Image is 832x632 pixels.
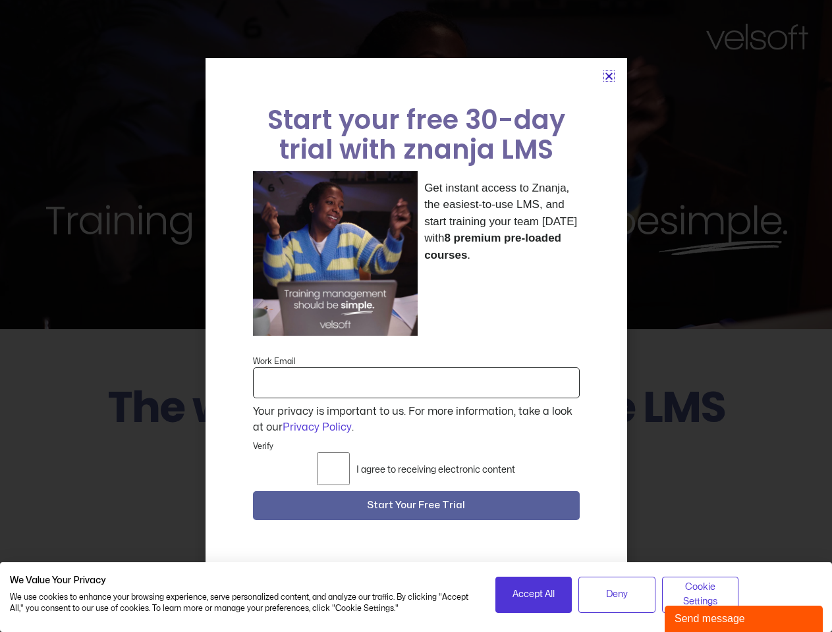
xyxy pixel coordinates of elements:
span: Cookie Settings [671,580,731,610]
label: Verify [253,440,273,452]
button: Deny all cookies [578,577,655,613]
a: Privacy Policy [283,422,352,433]
label: I agree to receiving electronic content [356,465,515,475]
button: Start Your Free Trial [253,491,580,520]
a: Close [604,71,614,81]
div: Your privacy is important to us. For more information, take a look at our . [251,404,581,435]
p: We use cookies to enhance your browsing experience, serve personalized content, and analyze our t... [10,592,476,614]
label: Work Email [253,355,296,367]
button: Accept all cookies [495,577,572,613]
p: Get instant access to Znanja, the easiest-to-use LMS, and start training your team [DATE] with . [424,180,579,264]
img: a woman sitting at her laptop dancing [253,171,418,336]
span: Accept All [513,587,555,602]
h2: Start your free 30-day trial with znanja LMS [253,105,580,165]
span: Deny [606,587,628,602]
iframe: chat widget [665,603,825,632]
button: Adjust cookie preferences [662,577,739,613]
h2: We Value Your Privacy [10,575,476,587]
strong: 8 premium pre-loaded courses [424,232,561,261]
span: Start Your Free Trial [367,498,465,513]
